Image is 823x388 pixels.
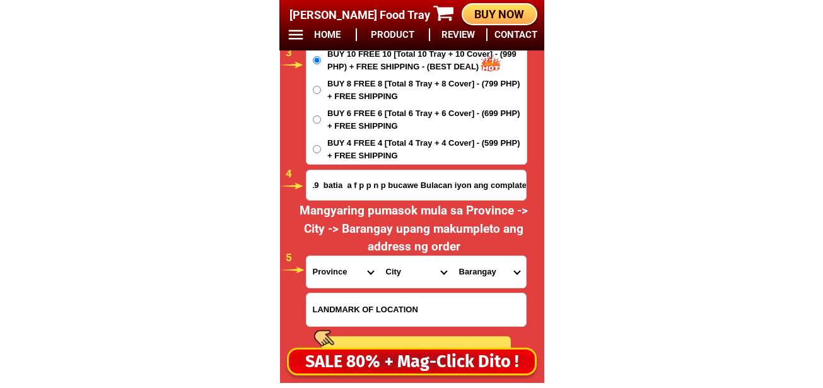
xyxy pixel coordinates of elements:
input: Input address [306,170,526,200]
input: BUY 6 FREE 6 [Total 6 Tray + 6 Cover] - (699 PHP) + FREE SHIPPING [313,115,321,124]
h6: 4 [286,166,305,182]
select: Select district [380,256,453,288]
span: BUY 4 FREE 4 [Total 4 Tray + 4 Cover] - (599 PHP) + FREE SHIPPING [327,137,527,162]
h6: CONTACT [494,28,537,42]
div: ORDER NOW [322,344,511,361]
span: BUY 8 FREE 8 [Total 8 Tray + 8 Cover] - (799 PHP) + FREE SHIPPING [327,78,527,102]
div: SALE 80% + Mag-Click Dito ! [289,349,535,375]
span: BUY 6 FREE 6 [Total 6 Tray + 6 Cover] - (699 PHP) + FREE SHIPPING [327,107,527,132]
h6: HOME [306,28,349,42]
select: Select province [306,256,380,288]
h6: REVIEW [437,28,480,42]
span: Mangyaring pumasok mula sa Province -> City -> Barangay upang makumpleto ang address ng order [300,203,528,254]
input: Input LANDMARKOFLOCATION [306,293,526,326]
div: BUY NOW [463,6,536,23]
input: BUY 8 FREE 8 [Total 8 Tray + 8 Cover] - (799 PHP) + FREE SHIPPING [313,86,321,94]
h6: PRODUCT [363,28,422,42]
input: BUY 10 FREE 10 [Total 10 Tray + 10 Cover] - (999 PHP) + FREE SHIPPING - (BEST DEAL) [313,56,321,64]
span: BUY 10 FREE 10 [Total 10 Tray + 10 Cover] - (999 PHP) + FREE SHIPPING - (BEST DEAL) [327,48,527,73]
input: BUY 4 FREE 4 [Total 4 Tray + 4 Cover] - (599 PHP) + FREE SHIPPING [313,145,321,153]
span: 5 [286,251,292,264]
h4: [PERSON_NAME] Food Tray [289,6,438,23]
select: Select commune [453,256,526,288]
